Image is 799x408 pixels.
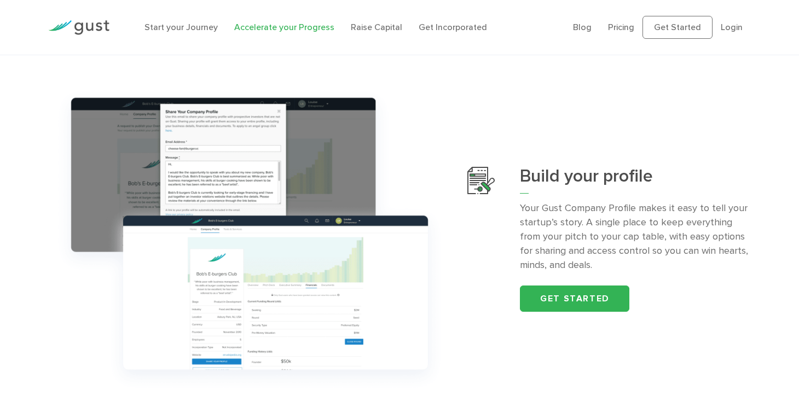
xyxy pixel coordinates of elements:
[520,167,751,194] h3: Build your profile
[48,20,109,35] img: Gust Logo
[419,22,487,32] a: Get Incorporated
[467,167,495,194] img: Build Your Profile
[520,285,629,312] a: Get started
[608,22,634,32] a: Pricing
[48,80,451,398] img: Group 1147
[573,22,592,32] a: Blog
[144,22,218,32] a: Start your Journey
[642,16,713,39] a: Get Started
[234,22,334,32] a: Accelerate your Progress
[520,201,751,272] p: Your Gust Company Profile makes it easy to tell your startup’s story. A single place to keep ever...
[721,22,743,32] a: Login
[351,22,402,32] a: Raise Capital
